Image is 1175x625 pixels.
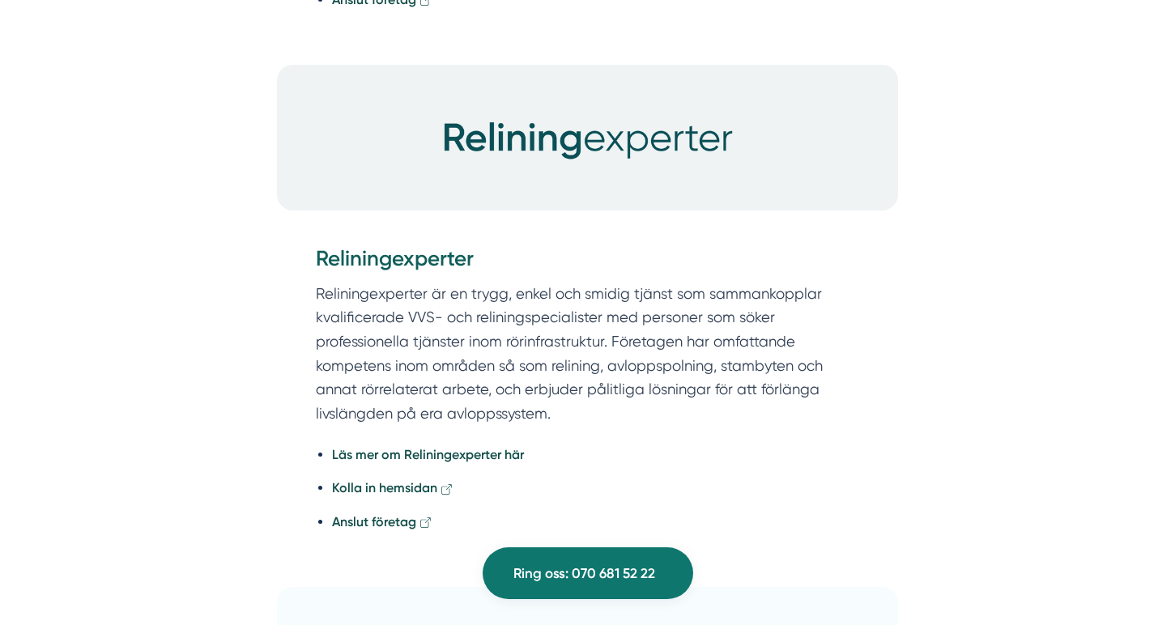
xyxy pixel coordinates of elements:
[277,65,899,210] img: Reliningexperter
[332,514,433,529] a: Anslut företag
[316,282,860,426] p: Reliningexperter är en trygg, enkel och smidig tjänst som sammankopplar kvalificerade VVS- och re...
[332,480,437,495] strong: Kolla in hemsidan
[483,547,693,599] a: Ring oss: 070 681 52 22
[332,514,416,529] strong: Anslut företag
[332,447,524,462] a: Läs mer om Reliningexperter här
[332,480,454,495] a: Kolla in hemsidan
[513,563,655,585] span: Ring oss: 070 681 52 22
[316,244,860,282] h3: Reliningexperter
